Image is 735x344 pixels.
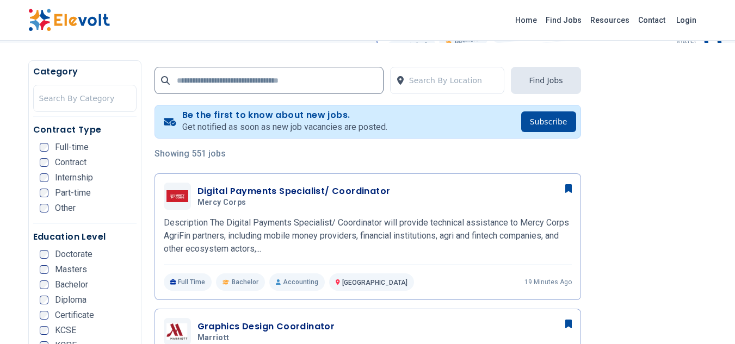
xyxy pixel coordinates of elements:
span: Other [55,204,76,212]
input: Certificate [40,311,48,320]
span: Marriott [197,333,230,343]
h5: Contract Type [33,123,137,136]
input: Part-time [40,189,48,197]
h3: Digital Payments Specialist/ Coordinator [197,185,391,198]
span: Certificate [55,311,94,320]
span: Diploma [55,296,87,304]
a: Mercy CorpsDigital Payments Specialist/ CoordinatorMercy CorpsDescription The Digital Payments Sp... [164,183,572,291]
span: Bachelor [55,280,88,289]
h3: Graphics Design Coordinator [197,320,335,333]
input: Contract [40,158,48,167]
span: Full-time [55,143,89,152]
a: Resources [586,11,634,29]
button: Subscribe [521,111,576,132]
span: Masters [55,265,87,274]
input: Other [40,204,48,212]
h5: Education Level [33,230,137,243]
img: Elevolt [28,9,110,32]
p: 19 minutes ago [524,278,572,286]
input: Masters [40,265,48,274]
a: Login [670,9,703,31]
p: Showing 551 jobs [155,147,581,160]
img: Mercy Corps [166,190,188,203]
p: Accounting [269,273,325,291]
a: Find Jobs [541,11,586,29]
button: Find Jobs [511,67,580,94]
p: Full Time [164,273,212,291]
span: Doctorate [55,250,92,259]
span: Bachelor [232,278,258,286]
input: Bachelor [40,280,48,289]
iframe: Chat Widget [681,292,735,344]
a: Home [511,11,541,29]
input: Full-time [40,143,48,152]
input: KCSE [40,326,48,335]
img: Marriott [166,323,188,340]
h5: Category [33,65,137,78]
input: Diploma [40,296,48,304]
p: Description The Digital Payments Specialist/ Coordinator will provide technical assistance to Mer... [164,216,572,255]
input: Doctorate [40,250,48,259]
span: Mercy Corps [197,198,246,208]
span: Part-time [55,189,91,197]
p: Get notified as soon as new job vacancies are posted. [182,121,387,134]
a: Contact [634,11,670,29]
span: Internship [55,173,93,182]
h4: Be the first to know about new jobs. [182,110,387,121]
span: Contract [55,158,87,167]
input: Internship [40,173,48,182]
span: [GEOGRAPHIC_DATA] [342,279,407,286]
span: KCSE [55,326,76,335]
